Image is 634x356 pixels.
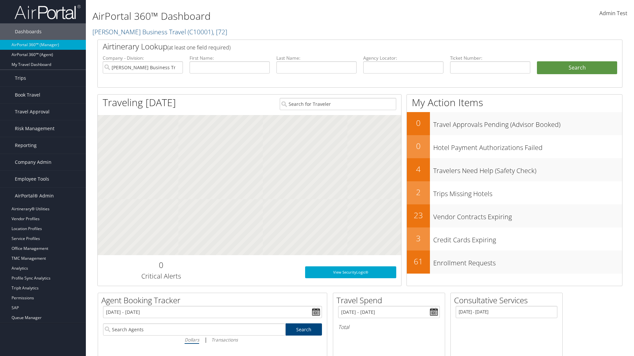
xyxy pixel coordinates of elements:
[167,44,230,51] span: (at least one field required)
[103,259,219,271] h2: 0
[101,295,327,306] h2: Agent Booking Tracker
[103,336,322,344] div: |
[103,323,285,336] input: Search Agents
[15,87,40,103] span: Book Travel
[211,337,238,343] i: Transactions
[363,55,443,61] label: Agency Locator:
[407,163,430,175] h2: 4
[407,140,430,152] h2: 0
[454,295,562,306] h2: Consultative Services
[433,186,622,198] h3: Trips Missing Hotels
[280,98,396,110] input: Search for Traveler
[407,233,430,244] h2: 3
[305,266,396,278] a: View SecurityLogic®
[407,117,430,129] h2: 0
[599,3,627,24] a: Admin Test
[103,272,219,281] h3: Critical Alerts
[433,140,622,152] h3: Hotel Payment Authorizations Failed
[15,171,49,187] span: Employee Tools
[286,323,322,336] a: Search
[15,104,50,120] span: Travel Approval
[103,55,183,61] label: Company - Division:
[103,41,574,52] h2: Airtinerary Lookup
[433,255,622,268] h3: Enrollment Requests
[407,227,622,251] a: 3Credit Cards Expiring
[213,27,227,36] span: , [ 72 ]
[336,295,445,306] h2: Travel Spend
[407,135,622,158] a: 0Hotel Payment Authorizations Failed
[92,27,227,36] a: [PERSON_NAME] Business Travel
[599,10,627,17] span: Admin Test
[407,187,430,198] h2: 2
[15,154,52,170] span: Company Admin
[433,232,622,245] h3: Credit Cards Expiring
[407,181,622,204] a: 2Trips Missing Hotels
[92,9,449,23] h1: AirPortal 360™ Dashboard
[15,4,81,20] img: airportal-logo.png
[537,61,617,74] button: Search
[407,96,622,109] h1: My Action Items
[433,117,622,129] h3: Travel Approvals Pending (Advisor Booked)
[433,163,622,175] h3: Travelers Need Help (Safety Check)
[15,188,54,204] span: AirPortal® Admin
[433,209,622,222] h3: Vendor Contracts Expiring
[185,337,199,343] i: Dollars
[188,27,213,36] span: ( C10001 )
[407,210,430,221] h2: 23
[190,55,270,61] label: First Name:
[276,55,357,61] label: Last Name:
[407,112,622,135] a: 0Travel Approvals Pending (Advisor Booked)
[15,120,54,137] span: Risk Management
[407,256,430,267] h2: 61
[450,55,530,61] label: Ticket Number:
[407,204,622,227] a: 23Vendor Contracts Expiring
[15,137,37,154] span: Reporting
[15,70,26,86] span: Trips
[103,96,176,109] h1: Traveling [DATE]
[407,251,622,274] a: 61Enrollment Requests
[15,23,42,40] span: Dashboards
[338,323,440,331] h6: Total
[407,158,622,181] a: 4Travelers Need Help (Safety Check)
